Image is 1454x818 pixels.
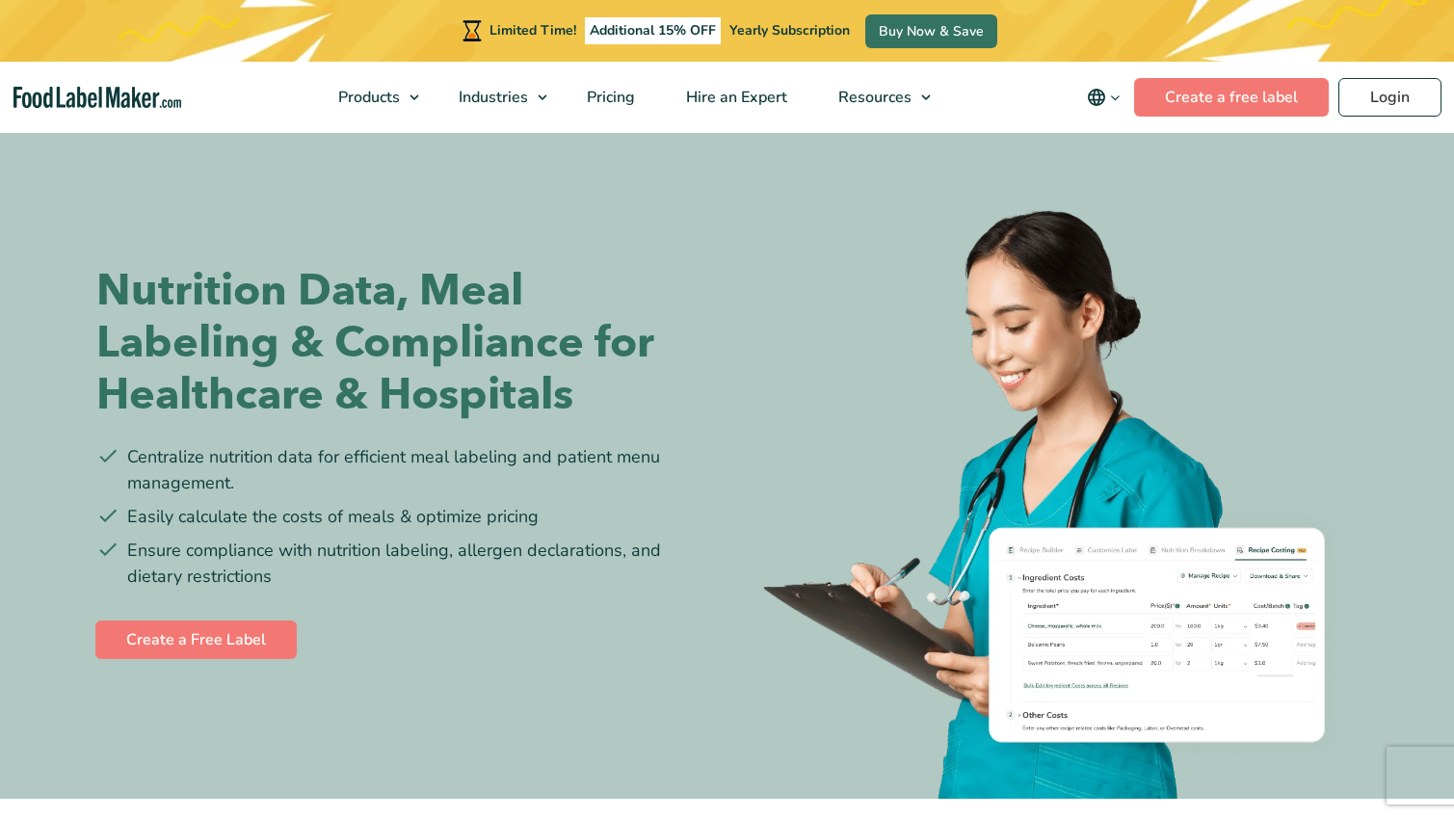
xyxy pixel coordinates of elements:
a: Industries [434,62,557,133]
a: Create a Free Label [95,620,297,659]
a: Create a free label [1134,78,1329,117]
li: Centralize nutrition data for efficient meal labeling and patient menu management. [96,444,713,496]
a: Hire an Expert [661,62,808,133]
h1: Nutrition Data, Meal Labeling & Compliance for Healthcare & Hospitals [96,265,713,421]
a: Resources [813,62,940,133]
li: Easily calculate the costs of meals & optimize pricing [96,504,713,530]
span: Industries [453,87,530,108]
span: Limited Time! [489,21,576,40]
li: Ensure compliance with nutrition labeling, allergen declarations, and dietary restrictions [96,538,713,590]
a: Products [313,62,429,133]
span: Hire an Expert [680,87,789,108]
span: Products [332,87,402,108]
a: Login [1338,78,1441,117]
a: Buy Now & Save [865,14,997,48]
span: Yearly Subscription [729,21,850,40]
a: Pricing [562,62,656,133]
span: Pricing [581,87,637,108]
span: Additional 15% OFF [585,17,721,44]
span: Resources [833,87,913,108]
